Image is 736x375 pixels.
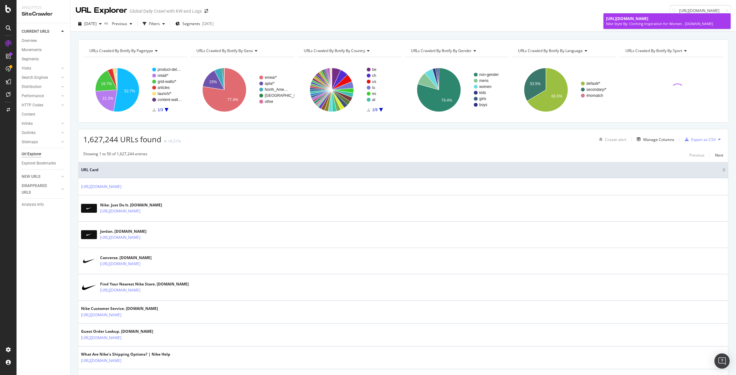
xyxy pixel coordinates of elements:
text: apla/* [265,81,275,86]
a: Content [22,111,66,118]
div: Create alert [605,137,626,142]
span: URLs Crawled By Botify By gender [411,48,472,53]
button: Segments[DATE] [173,19,216,29]
text: launch/* [158,91,172,96]
a: DISAPPEARED URLS [22,183,59,196]
text: content-wall… [158,97,182,102]
div: Outlinks [22,130,36,136]
text: articles [158,85,170,90]
div: Manage Columns [643,137,674,142]
text: other [265,99,273,104]
a: [URL][DOMAIN_NAME] [100,261,140,267]
div: Nike Style By: Clothing Inspiration for Women . [DOMAIN_NAME] [606,21,728,26]
a: Url Explorer [22,151,66,157]
input: Find a URL [670,5,731,16]
h4: URLs Crawled By Botify By sport [624,46,718,56]
div: arrow-right-arrow-left [204,9,208,13]
a: Overview [22,37,66,44]
div: Nike Customer Service. [DOMAIN_NAME] [81,306,158,311]
span: URLs Crawled By Botify By pagetype [89,48,153,53]
a: HTTP Codes [22,102,59,109]
text: default/* [586,81,600,86]
text: emea/* [265,75,277,80]
button: Previous [109,19,135,29]
a: Outlinks [22,130,59,136]
text: secondary/* [586,87,607,92]
button: [DATE] [76,19,104,29]
a: Visits [22,65,59,72]
div: A chart. [405,62,509,117]
div: Url Explorer [22,151,41,157]
a: Segments [22,56,66,63]
img: main image [81,230,97,239]
a: NEW URLS [22,173,59,180]
div: Guest Order Lookup. [DOMAIN_NAME] [81,329,153,334]
text: 18.7% [101,82,112,86]
button: Export as CSV [682,134,716,144]
text: 79.4% [441,98,452,103]
text: mens [479,78,488,83]
text: 15% [209,80,217,84]
svg: A chart. [83,62,187,117]
div: Search Engines [22,74,48,81]
div: Performance [22,93,44,99]
text: 52.7% [124,89,135,93]
div: Segments [22,56,39,63]
a: Distribution [22,84,59,90]
text: grid-walls/* [158,79,176,84]
div: [DATE] [202,21,214,26]
div: Explorer Bookmarks [22,160,56,167]
div: Analytics [22,5,65,10]
text: kids [479,90,486,95]
div: Find Your Nearest Nike Store. [DOMAIN_NAME] [100,281,189,287]
svg: A chart. [190,62,294,117]
a: [URL][DOMAIN_NAME]Nike Style By: Clothing Inspiration for Women . [DOMAIN_NAME] [603,13,731,29]
text: 77.4% [228,97,238,102]
div: NEW URLS [22,173,40,180]
div: CURRENT URLS [22,28,49,35]
text: lu [372,85,375,90]
button: Next [715,151,723,159]
a: Inlinks [22,120,59,127]
img: main image [81,279,97,295]
div: Overview [22,37,37,44]
h4: URLs Crawled By Botify By language [517,46,610,56]
text: 66.5% [551,94,562,98]
div: URL Explorer [76,5,127,16]
text: #nomatch [586,93,603,98]
h4: URLs Crawled By Botify By pagetype [88,46,181,56]
div: HTTP Codes [22,102,43,109]
div: Next [715,152,723,158]
div: Inlinks [22,120,33,127]
span: URLs Crawled By Botify By geos [196,48,253,53]
text: non-gender [479,72,499,77]
img: main image [81,253,97,269]
span: 2025 Sep. 29th [84,21,97,26]
div: SiteCrawler [22,10,65,18]
text: be [372,67,377,72]
span: Segments [182,21,200,26]
a: CURRENT URLS [22,28,59,35]
a: Explorer Bookmarks [22,160,66,167]
img: Equal [164,140,167,142]
div: Export as CSV [691,137,716,142]
div: Showing 1 to 50 of 1,627,244 entries [83,151,147,159]
a: Search Engines [22,74,59,81]
text: boys [479,103,487,107]
h4: URLs Crawled By Botify By country [303,46,396,56]
span: URLs Crawled By Botify By language [518,48,583,53]
span: Previous [109,21,127,26]
svg: A chart. [298,62,402,117]
button: Create alert [596,134,626,144]
text: 1/3 [158,108,163,112]
div: Converse. [DOMAIN_NAME] [100,255,168,261]
a: [URL][DOMAIN_NAME] [81,358,121,364]
a: [URL][DOMAIN_NAME] [100,234,140,241]
text: [GEOGRAPHIC_DATA] [265,93,304,98]
span: vs [104,20,109,26]
a: [URL][DOMAIN_NAME] [81,335,121,341]
div: Global Daily Crawl with KW and Logs [130,8,202,14]
div: Distribution [22,84,42,90]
